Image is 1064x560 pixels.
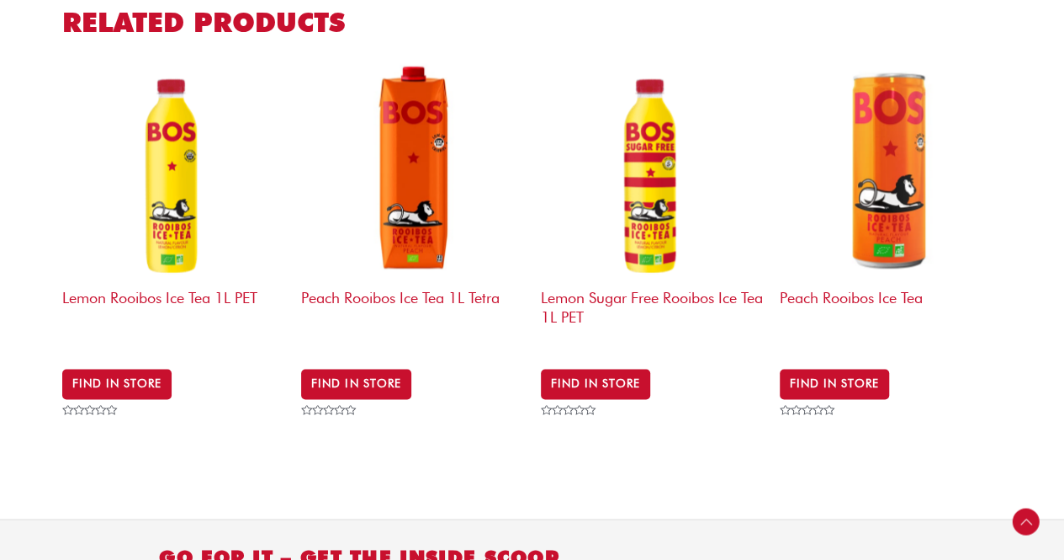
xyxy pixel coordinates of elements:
[301,58,523,280] img: Bos each Ice Tea 1L
[780,280,1002,345] h2: Peach Rooibos Ice Tea
[541,58,763,353] a: Lemon Sugar Free Rooibos Ice Tea 1L PET
[541,58,763,280] img: Bos Lemon Ice Tea PET
[541,280,763,345] h2: Lemon Sugar Free Rooibos Ice Tea 1L PET
[62,6,1002,40] h2: Related products
[301,58,523,353] a: Peach Rooibos Ice Tea 1L Tetra
[62,280,284,345] h2: Lemon Rooibos Ice Tea 1L PET
[780,369,889,399] a: BUY IN STORE
[62,58,284,280] img: Bos Lemon Ice Tea
[541,369,650,399] a: Buy in Store
[780,58,1002,353] a: Peach Rooibos Ice Tea
[62,369,172,399] a: BUY IN STORE
[780,58,1002,280] img: EU_BOS_250ml_Peach
[301,280,523,345] h2: Peach Rooibos Ice Tea 1L Tetra
[62,58,284,353] a: Lemon Rooibos Ice Tea 1L PET
[301,369,410,399] a: BUY IN STORE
